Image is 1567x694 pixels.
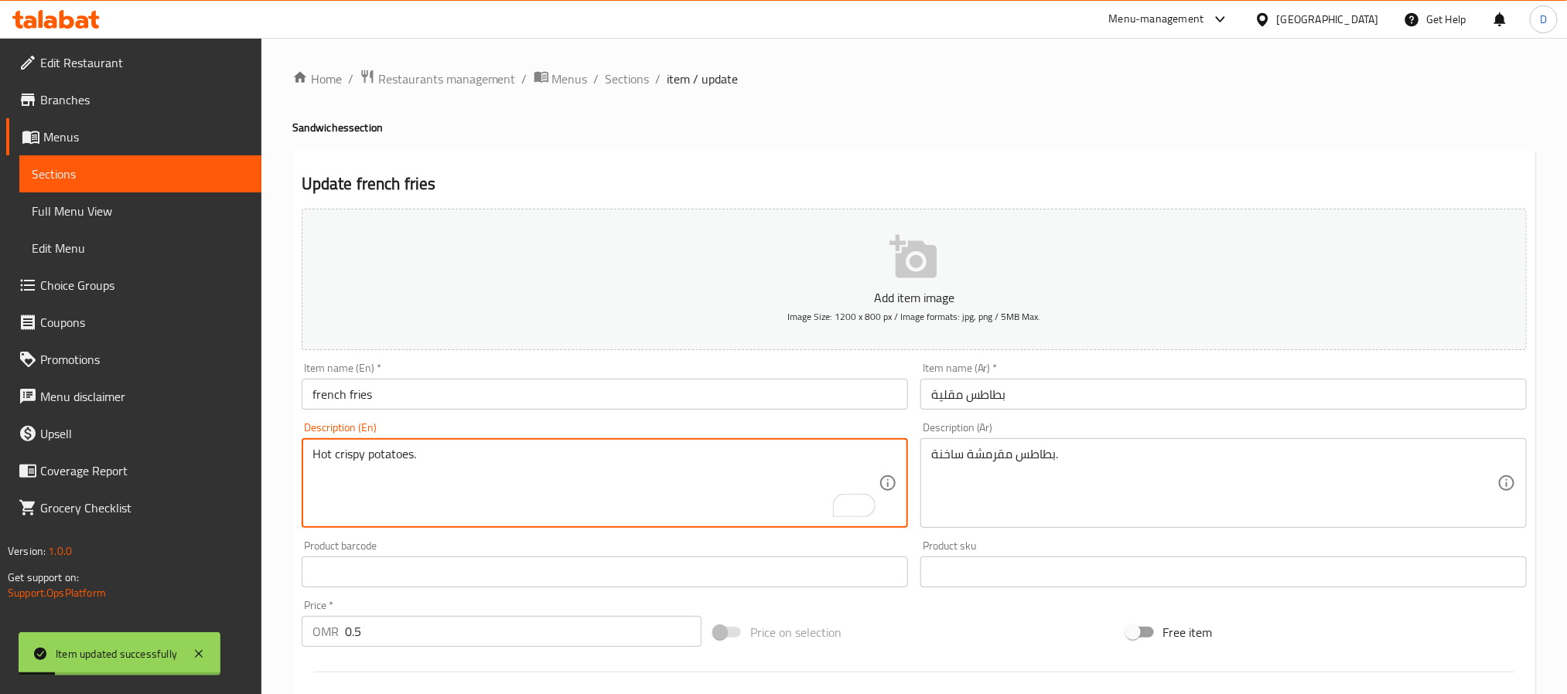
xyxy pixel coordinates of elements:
[48,541,72,561] span: 1.0.0
[302,379,908,410] input: Enter name En
[40,90,249,109] span: Branches
[656,70,661,88] li: /
[606,70,650,88] a: Sections
[19,155,261,192] a: Sections
[19,192,261,230] a: Full Menu View
[6,118,261,155] a: Menus
[6,81,261,118] a: Branches
[40,498,249,517] span: Grocery Checklist
[40,387,249,406] span: Menu disclaimer
[1540,11,1547,28] span: D
[1277,11,1379,28] div: [GEOGRAPHIC_DATA]
[750,623,842,641] span: Price on selection
[8,567,79,587] span: Get support on:
[312,447,879,520] textarea: To enrich screen reader interactions, please activate Accessibility in Grammarly extension settings
[40,53,249,72] span: Edit Restaurant
[920,379,1527,410] input: Enter name Ar
[32,239,249,257] span: Edit Menu
[6,415,261,452] a: Upsell
[8,583,106,603] a: Support.OpsPlatform
[6,378,261,415] a: Menu disclaimer
[40,424,249,443] span: Upsell
[40,313,249,332] span: Coupons
[6,452,261,489] a: Coverage Report
[40,350,249,369] span: Promotions
[6,489,261,526] a: Grocery Checklist
[56,645,177,662] div: Item updated successfully
[326,288,1503,307] p: Add item image
[292,69,1536,89] nav: breadcrumb
[594,70,599,88] li: /
[522,70,527,88] li: /
[8,541,46,561] span: Version:
[345,616,702,647] input: Please enter price
[302,209,1527,350] button: Add item imageImage Size: 1200 x 800 px / Image formats: jpg, png / 5MB Max.
[302,556,908,587] input: Please enter product barcode
[6,44,261,81] a: Edit Restaurant
[534,69,588,89] a: Menus
[348,70,353,88] li: /
[32,202,249,220] span: Full Menu View
[6,341,261,378] a: Promotions
[6,304,261,341] a: Coupons
[667,70,739,88] span: item / update
[1109,10,1204,29] div: Menu-management
[312,622,339,641] p: OMR
[19,230,261,267] a: Edit Menu
[931,447,1497,520] textarea: بطاطس مقرمشة ساخنة.
[920,556,1527,587] input: Please enter product sku
[302,172,1527,196] h2: Update french fries
[1163,623,1213,641] span: Free item
[552,70,588,88] span: Menus
[43,128,249,146] span: Menus
[360,69,516,89] a: Restaurants management
[40,461,249,480] span: Coverage Report
[32,165,249,183] span: Sections
[787,308,1040,325] span: Image Size: 1200 x 800 px / Image formats: jpg, png / 5MB Max.
[378,70,516,88] span: Restaurants management
[292,70,342,88] a: Home
[40,276,249,294] span: Choice Groups
[292,120,1536,135] h4: Sandwiches section
[6,267,261,304] a: Choice Groups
